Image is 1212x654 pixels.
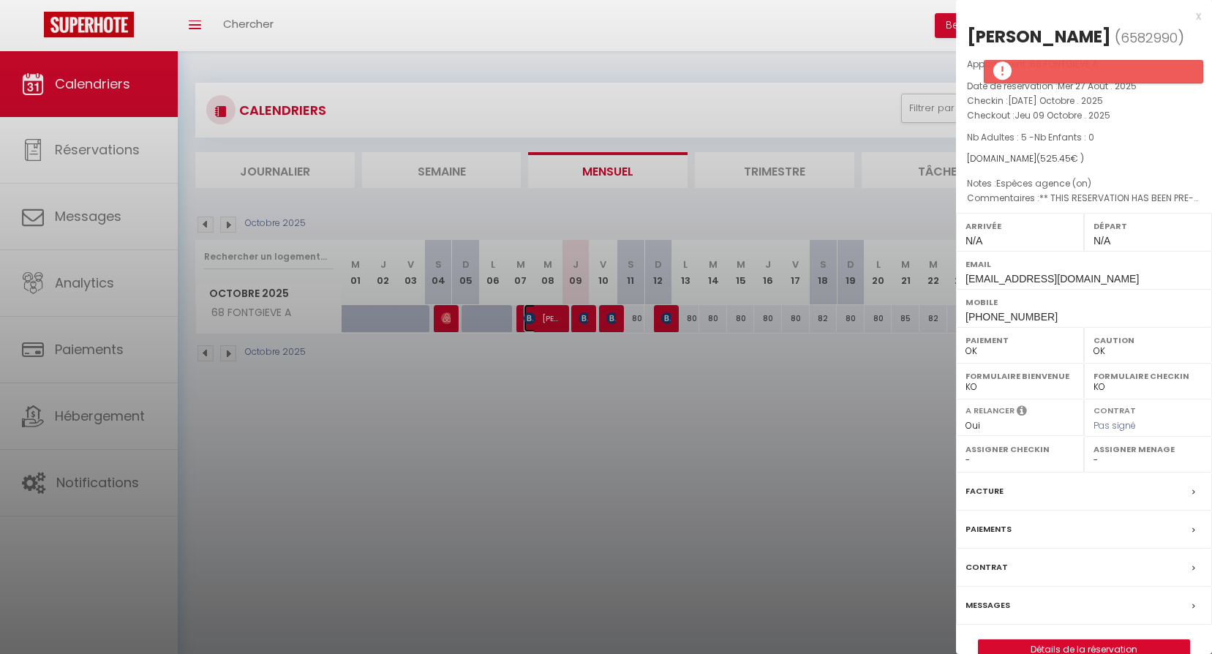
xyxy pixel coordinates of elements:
[1015,109,1110,121] span: Jeu 09 Octobre . 2025
[1036,152,1084,165] span: ( € )
[966,369,1074,383] label: Formulaire Bienvenue
[966,333,1074,347] label: Paiement
[966,598,1010,613] label: Messages
[967,79,1201,94] p: Date de réservation :
[1094,419,1136,432] span: Pas signé
[967,131,1094,143] span: Nb Adultes : 5 -
[1094,369,1202,383] label: Formulaire Checkin
[966,484,1004,499] label: Facture
[966,560,1008,575] label: Contrat
[966,405,1015,417] label: A relancer
[1030,58,1098,70] span: 68 FONTGIEVE A
[1040,152,1071,165] span: 525.45
[1094,442,1202,456] label: Assigner Menage
[967,25,1111,48] div: [PERSON_NAME]
[966,311,1058,323] span: [PHONE_NUMBER]
[966,219,1074,233] label: Arrivée
[1094,333,1202,347] label: Caution
[1034,131,1094,143] span: Nb Enfants : 0
[1094,219,1202,233] label: Départ
[1094,405,1136,414] label: Contrat
[967,191,1201,206] p: Commentaires :
[967,152,1201,166] div: [DOMAIN_NAME]
[967,176,1201,191] p: Notes :
[966,522,1012,537] label: Paiements
[1008,94,1103,107] span: [DATE] Octobre . 2025
[956,7,1201,25] div: x
[1094,235,1110,247] span: N/A
[967,108,1201,123] p: Checkout :
[966,273,1139,285] span: [EMAIL_ADDRESS][DOMAIN_NAME]
[967,94,1201,108] p: Checkin :
[996,177,1091,189] span: Espèces agence (on)
[1058,80,1137,92] span: Mer 27 Août . 2025
[966,295,1202,309] label: Mobile
[1017,405,1027,421] i: Sélectionner OUI si vous souhaiter envoyer les séquences de messages post-checkout
[966,257,1202,271] label: Email
[1115,27,1184,48] span: ( )
[1121,29,1178,47] span: 6582990
[966,442,1074,456] label: Assigner Checkin
[967,57,1201,72] p: Appartement :
[966,235,982,247] span: N/A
